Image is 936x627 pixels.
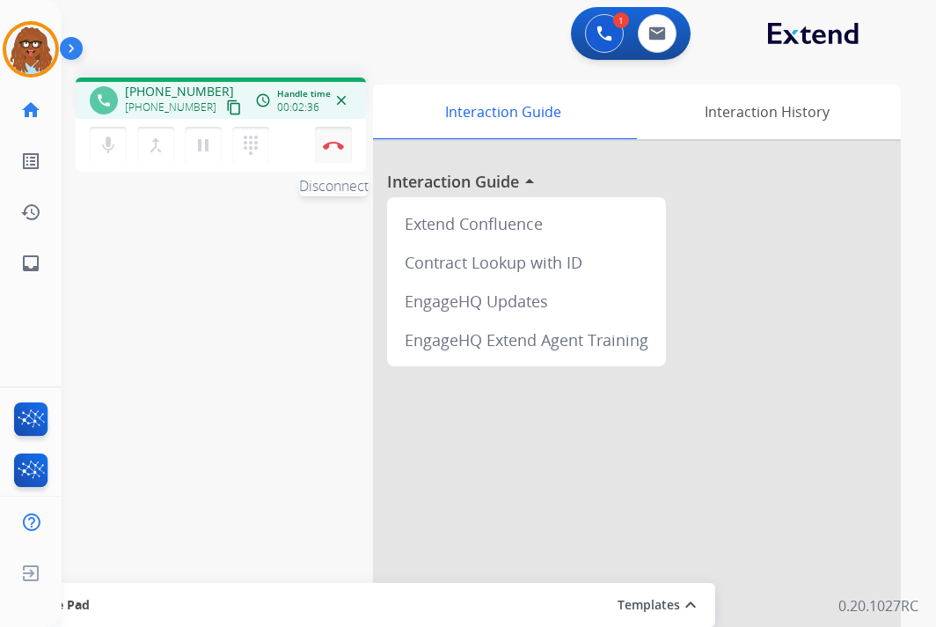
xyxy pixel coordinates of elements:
[277,87,331,100] span: Handle time
[145,135,166,156] mat-icon: merge_type
[277,100,319,114] span: 00:02:36
[125,83,234,100] span: [PHONE_NUMBER]
[20,100,41,121] mat-icon: home
[6,25,55,74] img: avatar
[618,594,680,616] button: Templates
[315,127,352,164] button: Disconnect
[20,253,41,274] mat-icon: inbox
[96,92,112,108] mat-icon: phone
[323,141,344,150] img: control
[125,100,216,114] span: [PHONE_NUMBER]
[255,92,271,108] mat-icon: access_time
[613,12,629,28] div: 1
[373,85,633,139] div: Interaction Guide
[838,595,918,616] p: 0.20.1027RC
[633,85,901,139] div: Interaction History
[394,282,659,321] div: EngageHQ Updates
[299,175,369,196] span: Disconnect
[193,135,214,156] mat-icon: pause
[20,151,41,172] mat-icon: list_alt
[20,202,41,223] mat-icon: history
[240,135,261,156] mat-icon: dialpad
[394,204,659,243] div: Extend Confluence
[680,594,701,616] mat-icon: expand_less
[226,100,242,115] mat-icon: content_copy
[394,321,659,359] div: EngageHQ Extend Agent Training
[394,243,659,282] div: Contract Lookup with ID
[333,92,349,108] mat-icon: close
[98,135,119,156] mat-icon: mic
